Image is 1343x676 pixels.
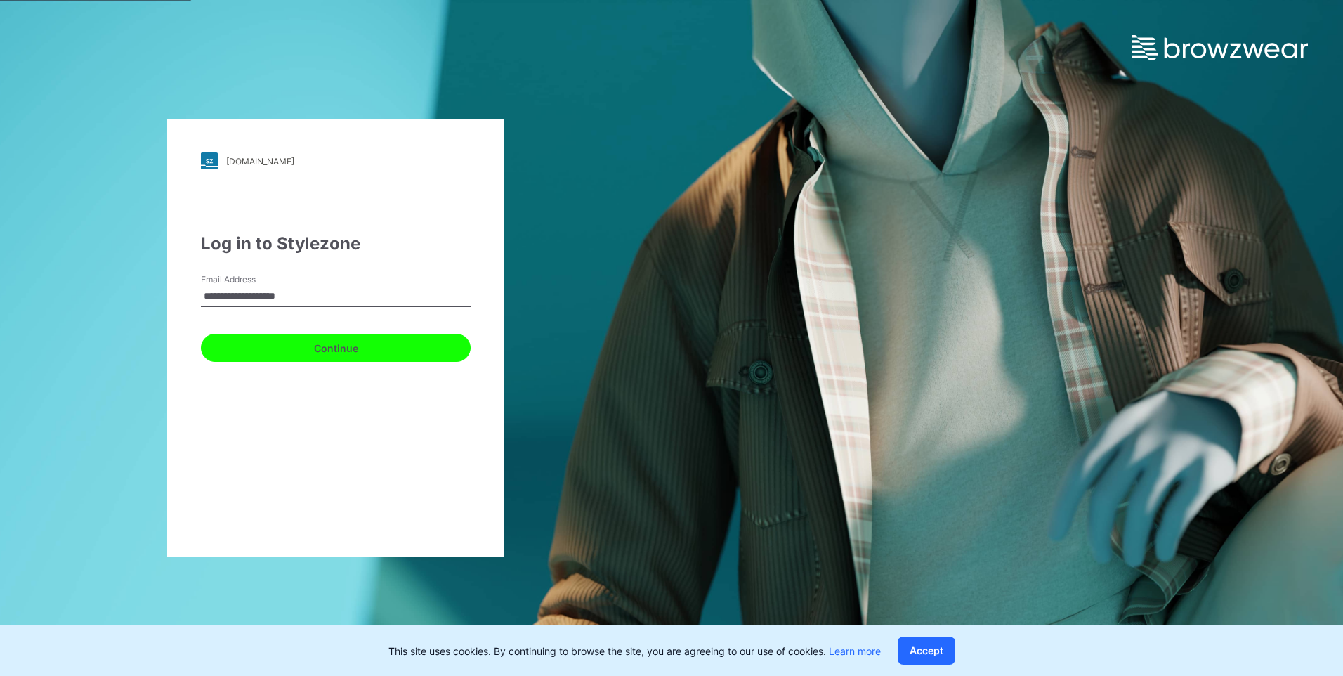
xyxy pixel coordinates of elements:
[201,334,471,362] button: Continue
[226,156,294,167] div: [DOMAIN_NAME]
[201,152,471,169] a: [DOMAIN_NAME]
[201,273,299,286] label: Email Address
[1132,35,1308,60] img: browzwear-logo.e42bd6dac1945053ebaf764b6aa21510.svg
[201,152,218,169] img: stylezone-logo.562084cfcfab977791bfbf7441f1a819.svg
[388,644,881,658] p: This site uses cookies. By continuing to browse the site, you are agreeing to our use of cookies.
[898,637,955,665] button: Accept
[201,231,471,256] div: Log in to Stylezone
[829,645,881,657] a: Learn more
